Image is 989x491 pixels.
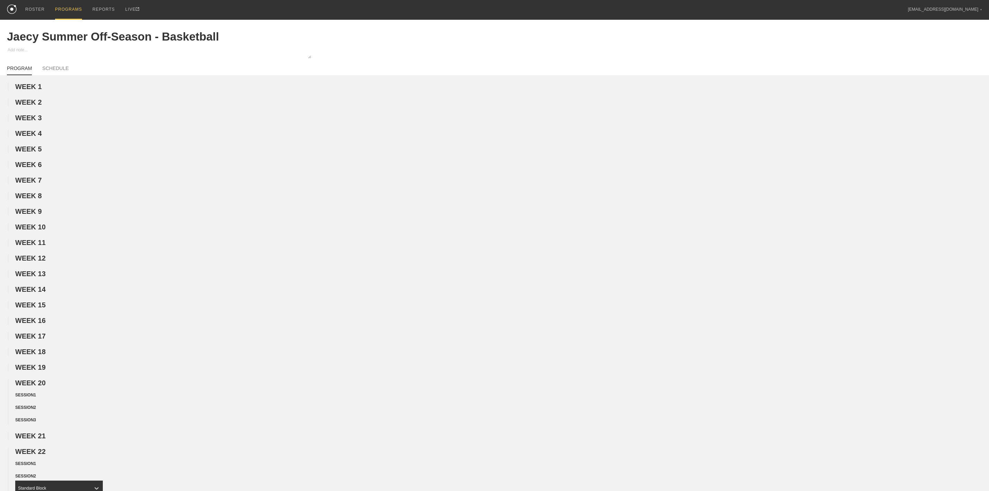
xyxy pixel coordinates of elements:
[15,432,46,440] span: WEEK 21
[42,65,69,74] a: SCHEDULE
[15,317,46,324] span: WEEK 16
[15,145,42,153] span: WEEK 5
[15,192,42,200] span: WEEK 8
[15,286,46,293] span: WEEK 14
[15,461,36,466] span: SESSION 1
[15,418,36,422] span: SESSION 3
[15,393,36,397] span: SESSION 1
[15,254,46,262] span: WEEK 12
[15,332,46,340] span: WEEK 17
[980,8,982,12] div: ▼
[7,65,32,75] a: PROGRAM
[15,208,42,215] span: WEEK 9
[954,458,989,491] iframe: Chat Widget
[15,270,46,278] span: WEEK 13
[15,114,42,122] span: WEEK 3
[15,239,46,246] span: WEEK 11
[15,379,46,387] span: WEEK 20
[15,301,46,309] span: WEEK 15
[15,98,42,106] span: WEEK 2
[15,176,42,184] span: WEEK 7
[18,486,46,491] div: Standard Block
[15,363,46,371] span: WEEK 19
[15,130,42,137] span: WEEK 4
[7,5,17,14] img: logo
[15,474,36,479] span: SESSION 2
[15,223,46,231] span: WEEK 10
[15,405,36,410] span: SESSION 2
[15,83,42,90] span: WEEK 1
[15,161,42,168] span: WEEK 6
[15,348,46,356] span: WEEK 18
[15,448,46,455] span: WEEK 22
